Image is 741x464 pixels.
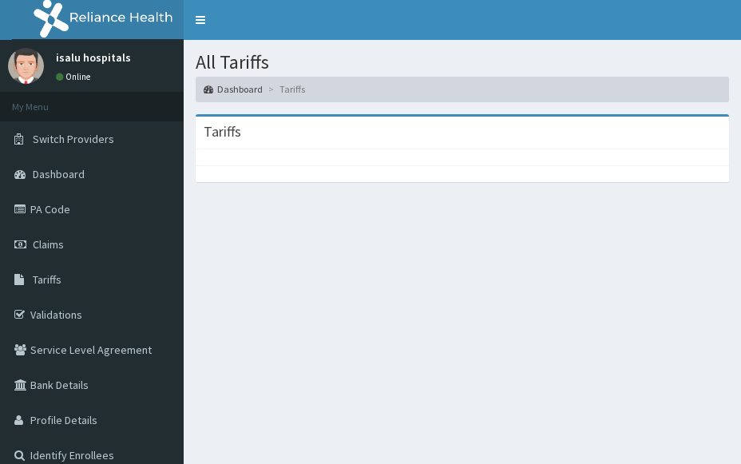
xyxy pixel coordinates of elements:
li: Tariffs [264,82,305,96]
span: Tariffs [33,272,61,287]
span: Claims [33,237,64,252]
h1: All Tariffs [196,52,729,73]
h3: Tariffs [204,125,241,139]
a: Online [56,71,94,82]
span: Switch Providers [33,132,114,146]
img: User Image [8,48,44,84]
a: Dashboard [204,82,263,96]
p: isalu hospitals [56,52,131,63]
span: Dashboard [33,167,85,181]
